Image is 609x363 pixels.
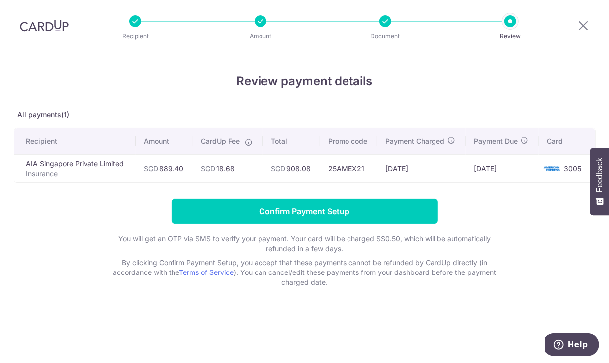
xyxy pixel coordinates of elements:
[271,164,285,173] span: SGD
[136,128,193,154] th: Amount
[14,154,136,182] td: AIA Singapore Private Limited
[545,333,599,358] iframe: Opens a widget where you can find more information
[542,163,562,175] img: <span class="translation_missing" title="translation missing: en.account_steps.new_confirm_form.b...
[179,268,234,276] a: Terms of Service
[26,169,128,179] p: Insurance
[466,154,539,182] td: [DATE]
[474,136,518,146] span: Payment Due
[590,148,609,215] button: Feedback - Show survey
[14,72,596,90] h4: Review payment details
[201,164,216,173] span: SGD
[377,154,466,182] td: [DATE]
[564,164,581,173] span: 3005
[14,110,596,120] p: All payments(1)
[144,164,158,173] span: SGD
[320,154,377,182] td: 25AMEX21
[385,136,444,146] span: Payment Charged
[106,234,504,254] p: You will get an OTP via SMS to verify your payment. Your card will be charged S$0.50, which will ...
[263,154,321,182] td: 908.08
[172,199,438,224] input: Confirm Payment Setup
[98,31,172,41] p: Recipient
[136,154,193,182] td: 889.40
[193,154,263,182] td: 18.68
[224,31,297,41] p: Amount
[263,128,321,154] th: Total
[201,136,240,146] span: CardUp Fee
[14,128,136,154] th: Recipient
[20,20,69,32] img: CardUp
[473,31,547,41] p: Review
[539,128,595,154] th: Card
[348,31,422,41] p: Document
[595,158,604,192] span: Feedback
[106,258,504,287] p: By clicking Confirm Payment Setup, you accept that these payments cannot be refunded by CardUp di...
[320,128,377,154] th: Promo code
